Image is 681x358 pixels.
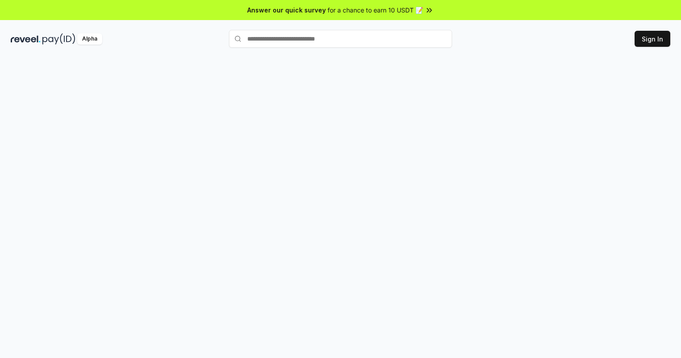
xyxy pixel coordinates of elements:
button: Sign In [635,31,670,47]
div: Alpha [77,33,102,45]
span: Answer our quick survey [247,5,326,15]
img: reveel_dark [11,33,41,45]
span: for a chance to earn 10 USDT 📝 [328,5,423,15]
img: pay_id [42,33,75,45]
